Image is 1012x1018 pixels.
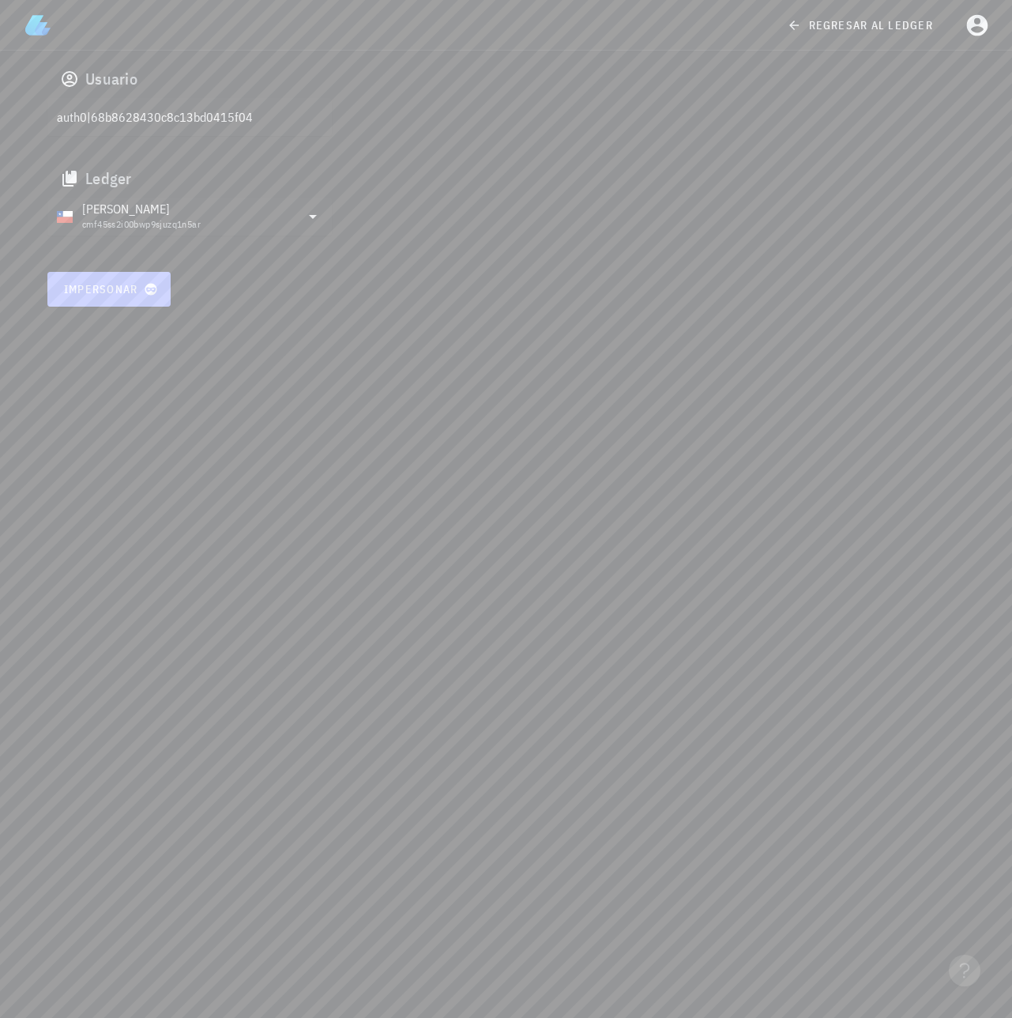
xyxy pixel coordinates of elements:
[25,13,51,38] img: LedgiFi
[82,201,201,217] div: [PERSON_NAME]
[63,282,156,296] span: Impersonar
[790,18,933,32] span: regresar al ledger
[85,166,132,191] span: Ledger
[57,209,73,224] div: CLP-icon
[85,66,137,92] span: Usuario
[777,11,946,40] a: regresar al ledger
[47,272,171,307] button: Impersonar
[47,198,332,236] div: [PERSON_NAME] cmf45ss2i00bwp9sjuzq1n5ar
[82,217,201,232] div: cmf45ss2i00bwp9sjuzq1n5ar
